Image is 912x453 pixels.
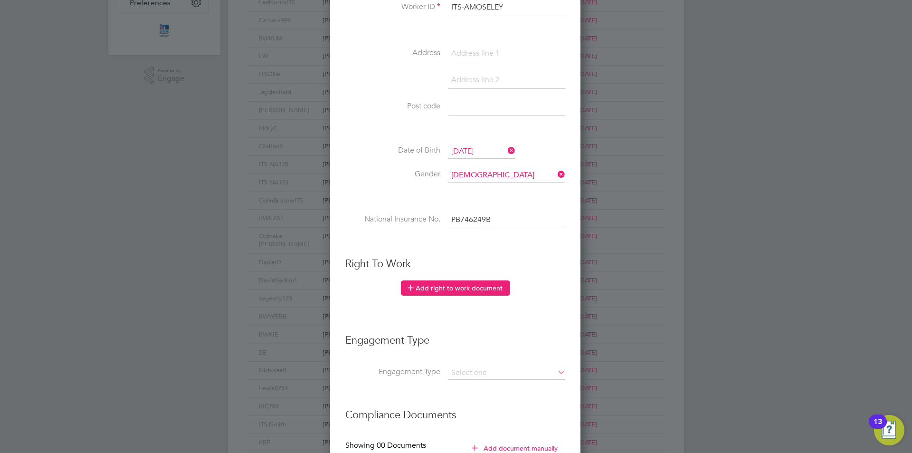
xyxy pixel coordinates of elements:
button: Add right to work document [401,280,510,296]
input: Select one [448,145,515,159]
label: National Insurance No. [345,214,440,224]
label: Engagement Type [345,367,440,377]
h3: Compliance Documents [345,399,565,422]
input: Address line 2 [448,72,565,89]
h3: Right To Work [345,257,565,271]
label: Address [345,48,440,58]
button: Open Resource Center, 13 new notifications [874,415,904,445]
label: Post code [345,101,440,111]
div: 13 [874,422,882,434]
input: Address line 1 [448,45,565,62]
input: Select one [448,366,565,380]
h3: Engagement Type [345,324,565,347]
div: Showing [345,441,428,451]
span: 00 Documents [377,441,426,450]
label: Worker ID [345,2,440,12]
label: Date of Birth [345,145,440,155]
label: Gender [345,169,440,179]
input: Select one [448,168,565,183]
